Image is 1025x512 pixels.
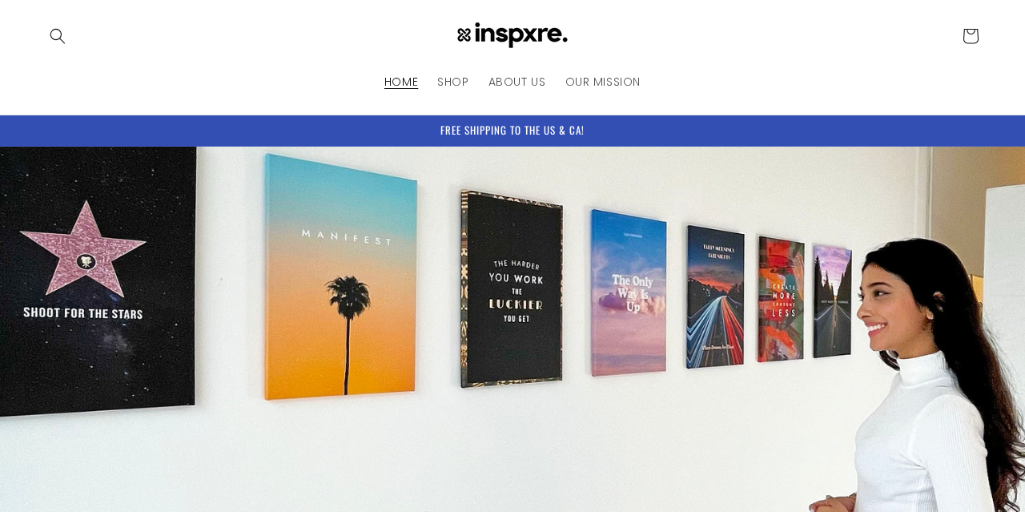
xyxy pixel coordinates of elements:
[437,75,468,89] span: SHOP
[40,18,75,54] summary: Search
[384,75,418,89] span: HOME
[556,65,651,99] a: OUR MISSION
[488,75,546,89] span: ABOUT US
[479,65,556,99] a: ABOUT US
[443,16,583,56] a: INSPXRE
[428,65,478,99] a: SHOP
[448,22,577,50] img: INSPXRE
[375,65,428,99] a: HOME
[40,115,985,146] div: Announcement
[565,75,641,89] span: OUR MISSION
[440,122,585,138] span: FREE SHIPPING TO THE US & CA!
